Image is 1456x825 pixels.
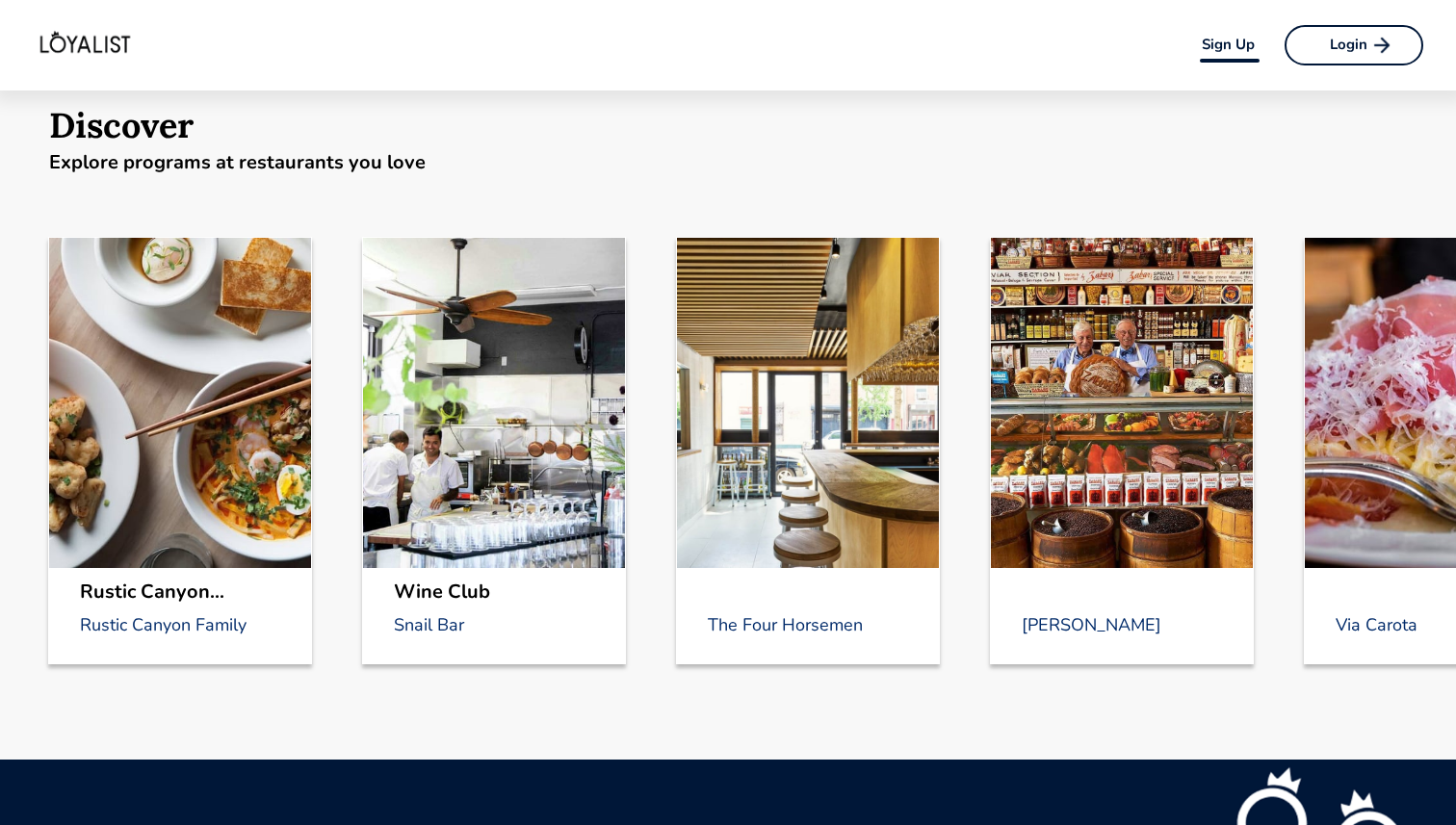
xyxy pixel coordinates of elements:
div: Wine Club [394,578,615,606]
div: Rustic Canyon... [80,578,301,606]
div: [PERSON_NAME] [1022,616,1243,633]
div: Discover [49,105,194,145]
div: Snail Bar [394,616,615,633]
div: Sign Up [1202,38,1256,52]
div: Rustic Canyon Family [80,616,301,633]
div: The Four Horsemen [708,616,929,633]
div: Login [1330,38,1367,52]
div: Explore programs at restaurants you love [49,148,426,177]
